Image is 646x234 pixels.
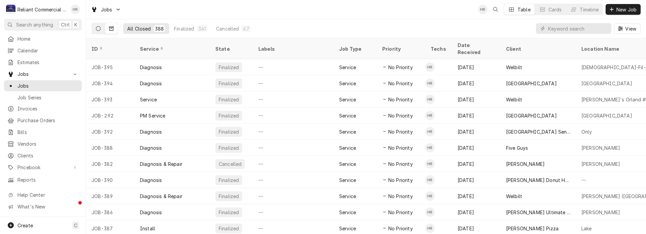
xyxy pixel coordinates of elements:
div: JOB-388 [86,140,135,156]
div: Techs [431,45,447,52]
div: Service [339,112,356,119]
div: HR [425,95,435,104]
div: Install [140,225,155,232]
span: New Job [615,6,638,13]
div: HR [425,159,435,169]
span: No Priority [388,144,413,151]
div: Client [506,45,569,52]
span: No Priority [388,160,413,168]
div: Timeline [580,6,599,13]
div: [PERSON_NAME] Pizza [506,225,559,232]
div: 388 [155,25,164,32]
div: Finalized [174,25,194,32]
div: Table [517,6,531,13]
span: No Priority [388,128,413,135]
div: — [253,188,334,204]
div: Finalized [218,225,240,232]
div: HR [425,79,435,88]
div: JOB-386 [86,204,135,220]
a: Bills [4,127,82,138]
div: HR [478,5,488,14]
div: Service [339,209,356,216]
span: Ctrl [61,21,70,28]
div: Finalized [218,144,240,151]
div: HR [425,224,435,233]
div: [PERSON_NAME] Donut House [506,177,571,184]
div: Five Guys [506,144,528,151]
div: Service [339,80,356,87]
a: Reports [4,174,82,185]
div: [DATE] [452,107,501,124]
div: Service [339,128,356,135]
div: HR [425,191,435,201]
div: Service [140,96,157,103]
span: No Priority [388,96,413,103]
a: Home [4,33,82,44]
button: Search anythingCtrlK [4,19,82,31]
div: — [253,140,334,156]
div: — [253,172,334,188]
span: C [74,222,77,229]
div: Welbilt [506,64,522,71]
div: Heath Reed's Avatar [425,207,435,217]
span: No Priority [388,209,413,216]
button: Open search [490,4,501,15]
div: JOB-389 [86,188,135,204]
div: Service [339,160,356,168]
span: Reports [17,176,78,183]
div: [DATE] [452,172,501,188]
div: [GEOGRAPHIC_DATA] [506,80,557,87]
div: Lake [581,225,592,232]
a: Clients [4,150,82,161]
div: Diagnosis & Repair [140,160,182,168]
a: Calendar [4,45,82,56]
div: ID [92,45,128,52]
span: No Priority [388,112,413,119]
div: Heath Reed's Avatar [425,224,435,233]
div: 47 [243,25,249,32]
div: Finalized [218,64,240,71]
div: Heath Reed's Avatar [425,95,435,104]
span: Vendors [17,140,78,147]
div: [GEOGRAPHIC_DATA] [581,80,632,87]
div: Heath Reed's Avatar [425,175,435,185]
div: — [253,75,334,91]
div: Diagnosis [140,177,162,184]
span: No Priority [388,225,413,232]
div: Diagnosis [140,209,162,216]
div: Service [339,64,356,71]
a: Go to Pricebook [4,162,82,173]
div: Service [339,177,356,184]
div: Heath Reed's Avatar [71,5,80,14]
div: Heath Reed's Avatar [425,191,435,201]
div: Priority [382,45,419,52]
div: — [253,107,334,124]
div: [GEOGRAPHIC_DATA] Senior Living [506,128,571,135]
a: Jobs [4,80,82,91]
div: 341 [199,25,206,32]
div: Heath Reed's Avatar [425,111,435,120]
a: Go to Jobs [4,68,82,80]
div: Finalized [218,96,240,103]
div: Heath Reed's Avatar [425,159,435,169]
div: [DATE] [452,188,501,204]
div: Service [339,96,356,103]
div: Heath Reed's Avatar [425,79,435,88]
span: View [624,25,638,32]
div: Cancelled [218,160,242,168]
span: Purchase Orders [17,117,78,124]
div: Service [339,193,356,200]
a: Go to What's New [4,201,82,212]
div: HR [425,127,435,136]
div: Cancelled [216,25,239,32]
div: Diagnosis [140,64,162,71]
a: Go to Help Center [4,189,82,200]
div: Diagnosis [140,128,162,135]
span: Estimates [17,59,78,66]
div: Job Type [339,45,371,52]
span: Invoices [17,105,78,112]
span: What's New [17,203,78,210]
div: Diagnosis [140,80,162,87]
div: Service [140,45,203,52]
div: JOB-292 [86,107,135,124]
